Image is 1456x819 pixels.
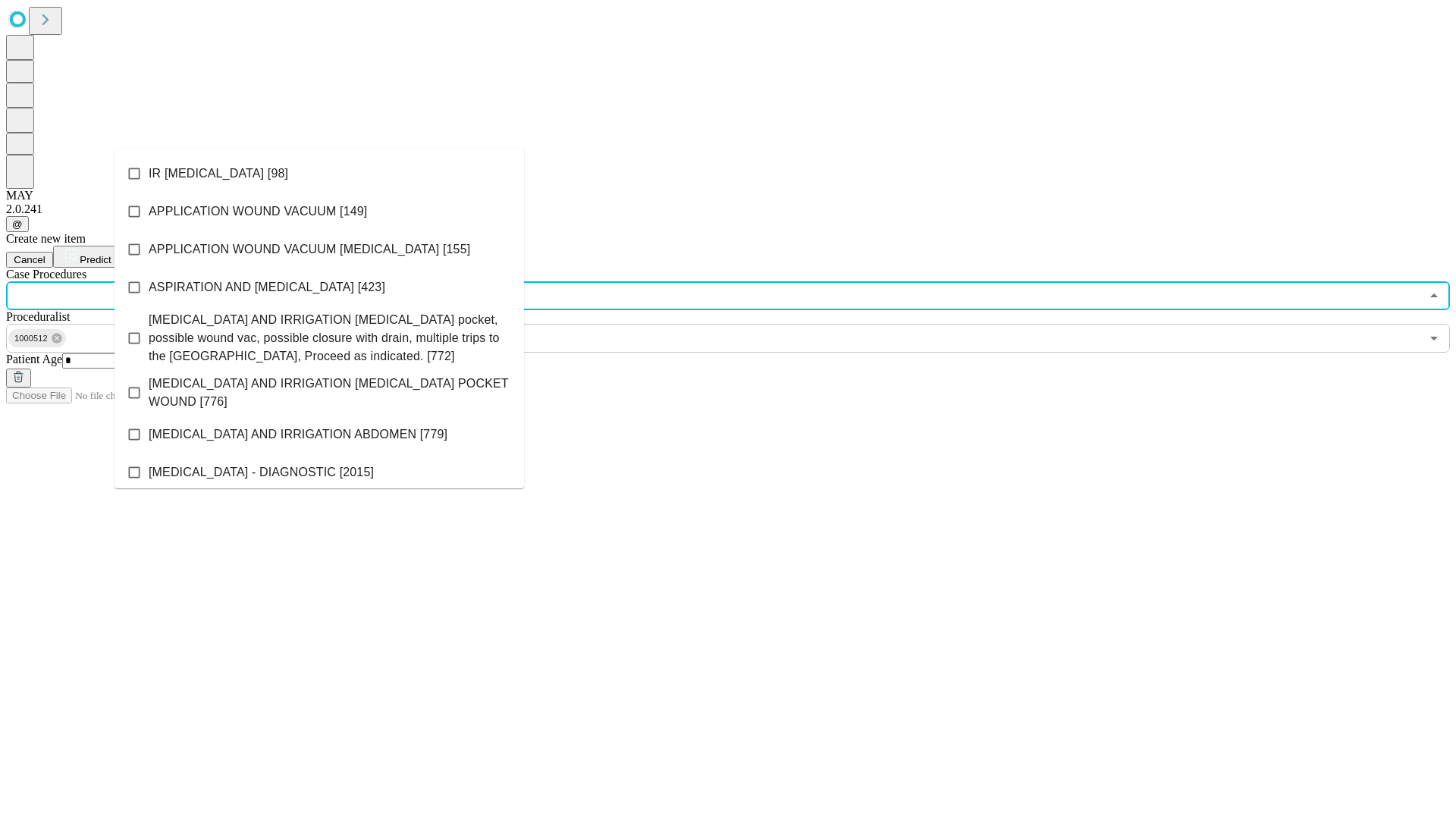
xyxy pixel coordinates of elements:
span: Scheduled Procedure [6,268,86,281]
span: Proceduralist [6,310,70,323]
div: 1000512 [8,329,66,347]
div: MAY [6,189,1450,202]
span: 1000512 [8,330,54,347]
button: Open [1423,328,1445,349]
span: Create new item [6,232,86,245]
button: Predict [53,246,123,268]
span: APPLICATION WOUND VACUUM [MEDICAL_DATA] [155] [149,240,470,259]
span: APPLICATION WOUND VACUUM [149] [149,202,367,221]
span: [MEDICAL_DATA] - DIAGNOSTIC [2015] [149,463,374,482]
span: [MEDICAL_DATA] AND IRRIGATION [MEDICAL_DATA] POCKET WOUND [776] [149,375,512,411]
span: Patient Age [6,353,62,366]
span: [MEDICAL_DATA] AND IRRIGATION ABDOMEN [779] [149,425,447,444]
span: IR [MEDICAL_DATA] [98] [149,165,288,183]
div: 2.0.241 [6,202,1450,216]
span: Predict [80,254,111,265]
span: ASPIRATION AND [MEDICAL_DATA] [423] [149,278,385,297]
button: Cancel [6,252,53,268]
button: Close [1423,285,1445,306]
span: Cancel [14,254,45,265]
button: @ [6,216,29,232]
span: @ [12,218,23,230]
span: [MEDICAL_DATA] AND IRRIGATION [MEDICAL_DATA] pocket, possible wound vac, possible closure with dr... [149,311,512,366]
